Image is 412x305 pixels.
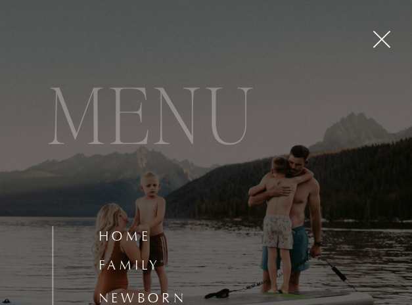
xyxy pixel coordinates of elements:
[47,71,256,151] p: Menu
[99,259,231,281] a: family
[99,231,231,252] a: Home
